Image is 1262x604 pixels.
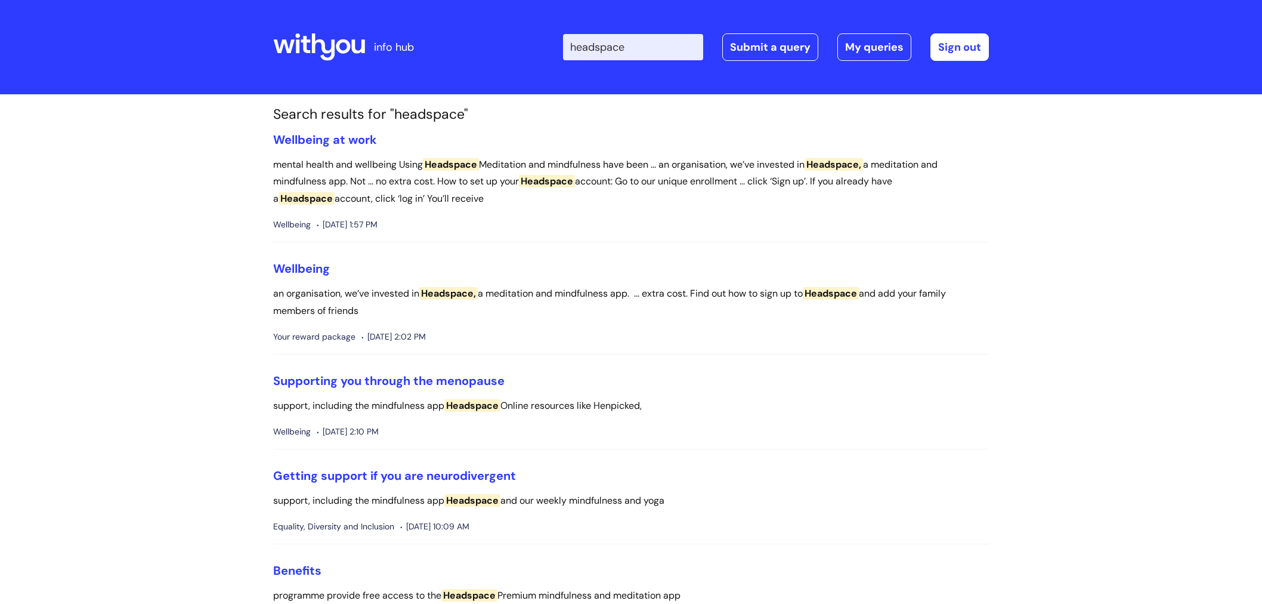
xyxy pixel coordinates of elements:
a: Supporting you through the menopause [273,373,505,389]
span: Headspace [803,287,859,300]
span: Headspace [423,158,479,171]
span: Headspace [519,175,575,187]
span: [DATE] 1:57 PM [317,217,378,232]
a: Wellbeing [273,261,330,276]
span: Headspace [444,399,500,412]
span: [DATE] 10:09 AM [400,519,469,534]
span: Headspace, [805,158,863,171]
span: Headspace [279,192,335,205]
a: Getting support if you are neurodivergent [273,468,516,483]
span: Your reward package [273,329,355,344]
span: [DATE] 2:10 PM [317,424,379,439]
span: Headspace [441,589,497,602]
a: Submit a query [722,33,818,61]
span: [DATE] 2:02 PM [361,329,426,344]
p: info hub [374,38,414,57]
input: Search [563,34,703,60]
a: My queries [837,33,911,61]
span: Headspace [444,494,500,507]
p: an organisation, we’ve invested in a meditation and mindfulness app. ... extra cost. Find out how... [273,285,989,320]
span: Equality, Diversity and Inclusion [273,519,394,534]
div: | - [563,33,989,61]
h1: Search results for "headspace" [273,106,989,123]
span: Wellbeing [273,217,311,232]
p: mental health and wellbeing Using Meditation and mindfulness have been ... an organisation, we’ve... [273,156,989,208]
span: Headspace, [419,287,478,300]
span: Wellbeing [273,424,311,439]
a: Sign out [930,33,989,61]
p: support, including the mindfulness app Online resources like Henpicked, [273,397,989,415]
a: Benefits [273,563,321,578]
p: support, including the mindfulness app and our weekly mindfulness and yoga [273,492,989,510]
a: Wellbeing at work [273,132,377,147]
